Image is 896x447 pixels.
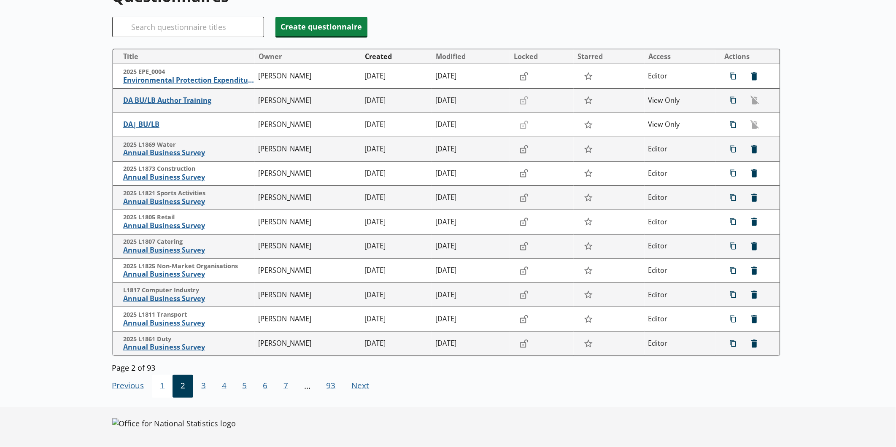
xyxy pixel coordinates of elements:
[580,311,598,327] button: Star
[255,50,361,63] button: Owner
[123,221,254,230] span: Annual Business Survey
[361,113,432,137] td: [DATE]
[580,141,598,157] button: Star
[362,50,432,63] button: Created
[343,375,377,398] span: Next
[361,137,432,162] td: [DATE]
[645,186,715,210] td: Editor
[580,117,598,133] button: Star
[580,165,598,181] button: Star
[361,89,432,113] td: [DATE]
[173,375,193,398] button: 2
[193,375,214,398] span: 3
[123,213,254,221] span: 2025 L1805 Retail
[123,319,254,328] span: Annual Business Survey
[432,64,510,89] td: [DATE]
[123,197,254,206] span: Annual Business Survey
[123,238,254,246] span: 2025 L1807 Catering
[580,92,598,108] button: Star
[123,148,254,157] span: Annual Business Survey
[255,283,361,307] td: [PERSON_NAME]
[123,294,254,303] span: Annual Business Survey
[580,262,598,278] button: Star
[255,186,361,210] td: [PERSON_NAME]
[255,161,361,186] td: [PERSON_NAME]
[255,113,361,137] td: [PERSON_NAME]
[516,239,533,253] button: Lock
[255,375,275,398] button: 6
[645,161,715,186] td: Editor
[432,161,510,186] td: [DATE]
[255,331,361,356] td: [PERSON_NAME]
[123,141,254,149] span: 2025 L1869 Water
[361,186,432,210] td: [DATE]
[432,307,510,331] td: [DATE]
[361,259,432,283] td: [DATE]
[214,375,235,398] button: 4
[516,166,533,180] button: Lock
[255,307,361,331] td: [PERSON_NAME]
[645,234,715,259] td: Editor
[123,120,254,129] span: DA| BU/LB
[112,17,264,37] input: Search questionnaire titles
[574,50,644,63] button: Starred
[296,375,318,398] li: ...
[516,288,533,302] button: Lock
[645,113,715,137] td: View Only
[580,238,598,254] button: Star
[123,335,254,343] span: 2025 L1861 Duty
[361,331,432,356] td: [DATE]
[432,331,510,356] td: [DATE]
[255,259,361,283] td: [PERSON_NAME]
[112,375,152,398] button: Previous
[255,210,361,234] td: [PERSON_NAME]
[255,234,361,259] td: [PERSON_NAME]
[361,210,432,234] td: [DATE]
[361,307,432,331] td: [DATE]
[152,375,173,398] button: 1
[645,331,715,356] td: Editor
[580,190,598,206] button: Star
[432,50,510,63] button: Modified
[123,262,254,270] span: 2025 L1825 Non-Market Organisations
[123,270,254,279] span: Annual Business Survey
[123,246,254,255] span: Annual Business Survey
[432,210,510,234] td: [DATE]
[516,337,533,351] button: Lock
[516,263,533,277] button: Lock
[510,50,573,63] button: Locked
[645,50,715,63] button: Access
[255,89,361,113] td: [PERSON_NAME]
[645,259,715,283] td: Editor
[318,375,344,398] button: 93
[645,283,715,307] td: Editor
[361,161,432,186] td: [DATE]
[123,189,254,197] span: 2025 L1821 Sports Activities
[516,312,533,326] button: Lock
[645,89,715,113] td: View Only
[255,137,361,162] td: [PERSON_NAME]
[432,234,510,259] td: [DATE]
[112,360,780,372] div: Page 2 of 93
[275,375,296,398] button: 7
[645,307,715,331] td: Editor
[432,259,510,283] td: [DATE]
[123,343,254,352] span: Annual Business Survey
[255,64,361,89] td: [PERSON_NAME]
[123,165,254,173] span: 2025 L1873 Construction
[516,215,533,229] button: Lock
[235,375,255,398] button: 5
[645,210,715,234] td: Editor
[275,17,367,36] span: Create questionnaire
[123,68,254,76] span: 2025 EPE_0004
[580,287,598,303] button: Star
[116,50,254,63] button: Title
[645,64,715,89] td: Editor
[123,96,254,105] span: DA BU/LB Author Training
